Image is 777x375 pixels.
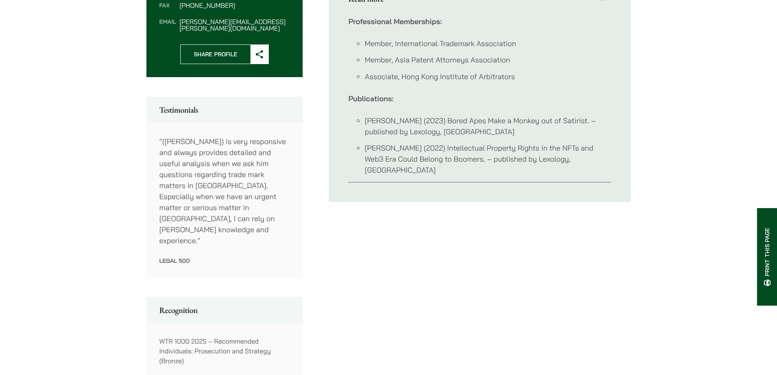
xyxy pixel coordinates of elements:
strong: Publications: [348,94,394,103]
li: Associate, Hong Kong Institute of Arbitrators [365,71,611,82]
li: [PERSON_NAME] (2022) Intellectual Property Rights in the NFTs and Web3 Era Could Belong to Boomer... [365,142,611,175]
p: “([PERSON_NAME]) is very responsive and always provides detailed and useful analysis when we ask ... [159,136,290,246]
h2: Testimonials [159,105,290,115]
li: Member, Asia Patent Attorneys Association [365,54,611,65]
dt: Email [159,18,176,31]
li: [PERSON_NAME] (2023) Bored Apes Make a Monkey out of Satirist. – published by Lexology, [GEOGRAPH... [365,115,611,137]
li: Member, International Trademark Association [365,38,611,49]
button: Share Profile [180,44,269,64]
p: Legal 500 [159,257,290,264]
dt: Fax [159,2,176,18]
p: WTR 1000 2025 – Recommended Individuals: Prosecution and Strategy (Bronze) [159,336,290,366]
h2: Recognition [159,305,290,315]
dd: [PERSON_NAME][EMAIL_ADDRESS][PERSON_NAME][DOMAIN_NAME] [179,18,290,31]
dd: [PHONE_NUMBER] [179,2,290,9]
div: Read more [348,9,611,182]
span: Share Profile [181,45,250,64]
strong: Professional Memberships: [348,17,442,26]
